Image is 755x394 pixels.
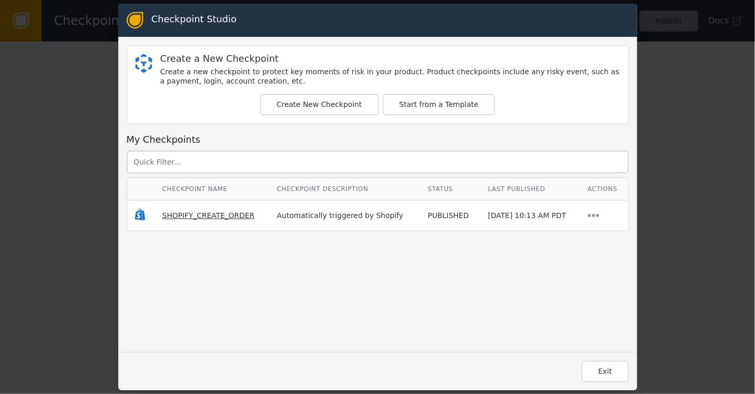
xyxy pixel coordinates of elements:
[582,361,629,382] button: Exit
[580,178,628,200] th: Actions
[488,210,572,221] div: [DATE] 10:13 AM PDT
[127,151,629,173] input: Quick Filter...
[260,94,379,115] button: Create New Checkpoint
[383,94,496,115] button: Start from a Template
[162,211,255,220] span: SHOPIFY_CREATE_ORDER
[155,178,269,200] th: Checkpoint Name
[152,12,237,29] div: Checkpoint Studio
[420,178,480,200] th: Status
[277,211,404,220] span: Automatically triggered by Shopify
[481,178,580,200] th: Last Published
[269,178,420,200] th: Checkpoint Description
[428,210,472,221] div: PUBLISHED
[160,54,620,63] div: Create a New Checkpoint
[160,67,620,86] div: Create a new checkpoint to protect key moments of risk in your product. Product checkpoints inclu...
[127,132,629,146] div: My Checkpoints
